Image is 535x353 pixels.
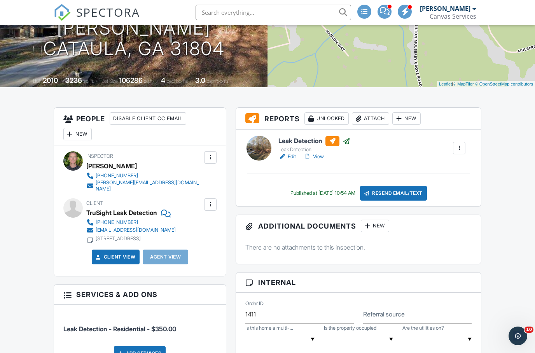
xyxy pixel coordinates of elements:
[304,112,349,125] div: Unlocked
[453,82,474,86] a: © MapTiler
[278,153,296,161] a: Edit
[86,226,176,234] a: [EMAIL_ADDRESS][DOMAIN_NAME]
[43,76,58,84] div: 2010
[54,285,226,305] h3: Services & Add ons
[324,325,376,332] label: Is the property occupied
[195,76,205,84] div: 3.0
[161,76,165,84] div: 4
[439,82,452,86] a: Leaflet
[86,172,203,180] a: [PHONE_NUMBER]
[475,82,533,86] a: © OpenStreetMap contributors
[54,4,71,21] img: The Best Home Inspection Software - Spectora
[290,190,355,196] div: Published at [DATE] 10:54 AM
[63,311,217,339] li: Service: Leak Detection - Residential
[86,180,203,192] a: [PERSON_NAME][EMAIL_ADDRESS][DOMAIN_NAME]
[54,108,226,145] h3: People
[144,78,154,84] span: sq.ft.
[245,325,293,332] label: Is this home a multi-family? If so, how many units over 1?
[86,200,103,206] span: Client
[278,136,350,153] a: Leak Detection Leak Detection
[430,12,476,20] div: Canvas Services
[437,81,535,87] div: |
[96,219,138,225] div: [PHONE_NUMBER]
[402,325,444,332] label: Are the utilities on?
[76,4,140,20] span: SPECTORA
[33,78,42,84] span: Built
[420,5,470,12] div: [PERSON_NAME]
[96,236,141,242] div: [STREET_ADDRESS]
[96,173,138,179] div: [PHONE_NUMBER]
[278,147,350,153] div: Leak Detection
[110,112,186,125] div: Disable Client CC Email
[236,273,481,293] h3: Internal
[392,112,421,125] div: New
[278,136,350,146] h6: Leak Detection
[63,325,176,333] span: Leak Detection - Residential - $350.00
[360,186,427,201] div: Resend Email/Text
[86,218,176,226] a: [PHONE_NUMBER]
[119,76,143,84] div: 106286
[86,153,113,159] span: Inspector
[352,112,389,125] div: Attach
[245,243,472,252] p: There are no attachments to this inspection.
[86,207,157,218] div: TruSight Leak Detection
[361,220,389,232] div: New
[236,108,481,130] h3: Reports
[509,327,527,345] iframe: Intercom live chat
[196,5,351,20] input: Search everything...
[525,327,533,333] span: 10
[96,227,176,233] div: [EMAIL_ADDRESS][DOMAIN_NAME]
[166,78,188,84] span: bedrooms
[86,160,137,172] div: [PERSON_NAME]
[236,215,481,237] h3: Additional Documents
[65,76,82,84] div: 3236
[83,78,94,84] span: sq. ft.
[101,78,118,84] span: Lot Size
[63,128,92,140] div: New
[304,153,324,161] a: View
[245,300,264,307] label: Order ID
[96,180,203,192] div: [PERSON_NAME][EMAIL_ADDRESS][DOMAIN_NAME]
[54,10,140,27] a: SPECTORA
[363,310,405,318] label: Referral source
[206,78,229,84] span: bathrooms
[94,253,136,261] a: Client View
